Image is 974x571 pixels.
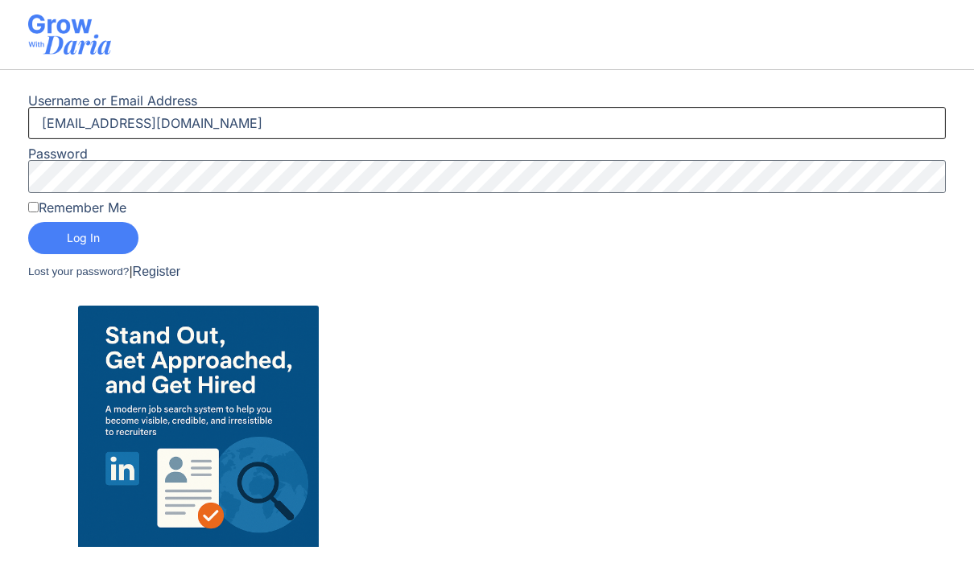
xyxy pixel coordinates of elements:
[28,94,197,107] label: Username or Email Address
[28,202,39,212] input: Remember Me
[28,264,129,280] a: Lost your password?
[129,262,132,281] span: |
[28,94,946,290] form: Login form
[28,147,88,160] label: Password
[67,232,100,244] span: Log In
[28,222,138,254] button: Log In
[133,262,181,281] a: Register
[28,201,126,214] label: Remember Me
